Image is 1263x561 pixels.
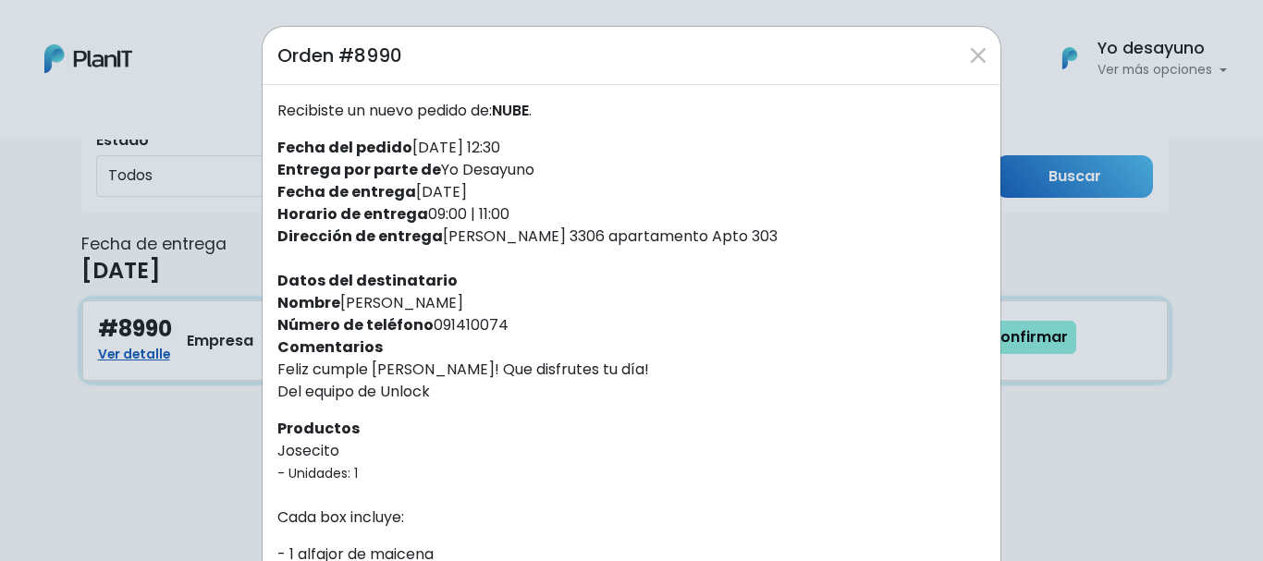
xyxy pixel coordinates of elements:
[277,100,986,122] p: Recibiste un nuevo pedido de: .
[277,159,534,181] label: Yo Desayuno
[277,292,340,313] strong: Nombre
[277,314,434,335] strong: Número de teléfono
[277,181,416,202] strong: Fecha de entrega
[277,359,986,403] p: Feliz cumple [PERSON_NAME]! Que disfrutes tu día! Del equipo de Unlock
[277,42,402,69] h5: Orden #8990
[277,137,412,158] strong: Fecha del pedido
[492,100,529,121] span: NUBE
[277,270,458,291] strong: Datos del destinatario
[277,464,358,482] small: - Unidades: 1
[95,18,266,54] div: ¿Necesitás ayuda?
[277,506,986,529] p: Cada box incluye:
[277,203,428,225] strong: Horario de entrega
[277,159,441,180] strong: Entrega por parte de
[277,336,383,358] strong: Comentarios
[277,418,360,439] strong: Productos
[963,41,993,70] button: Close
[277,226,443,247] strong: Dirección de entrega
